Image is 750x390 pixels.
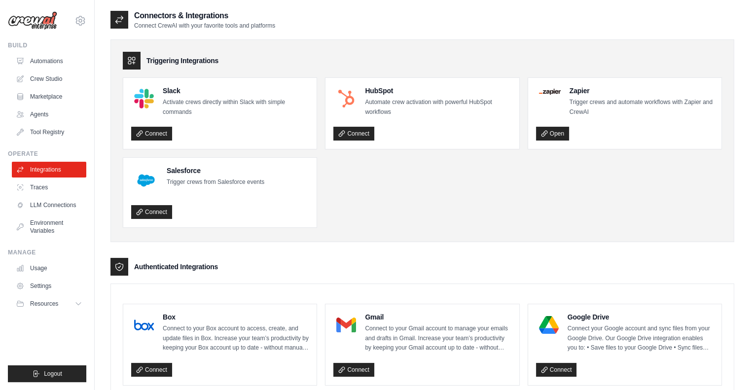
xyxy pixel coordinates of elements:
p: Activate crews directly within Slack with simple commands [163,98,309,117]
p: Automate crew activation with powerful HubSpot workflows [365,98,511,117]
a: Marketplace [12,89,86,105]
a: Usage [12,260,86,276]
a: Connect [131,205,172,219]
p: Connect to your Box account to access, create, and update files in Box. Increase your team’s prod... [163,324,309,353]
a: Open [536,127,569,141]
img: Slack Logo [134,89,154,108]
h4: Salesforce [167,166,264,176]
a: Integrations [12,162,86,177]
a: Traces [12,179,86,195]
p: Connect to your Gmail account to manage your emails and drafts in Gmail. Increase your team’s pro... [365,324,511,353]
h3: Authenticated Integrations [134,262,218,272]
h4: Zapier [570,86,714,96]
button: Logout [8,365,86,382]
div: Build [8,41,86,49]
p: Connect your Google account and sync files from your Google Drive. Our Google Drive integration e... [568,324,714,353]
a: Settings [12,278,86,294]
a: Connect [536,363,577,377]
a: Connect [333,127,374,141]
img: Gmail Logo [336,315,356,335]
img: Salesforce Logo [134,169,158,192]
p: Trigger crews from Salesforce events [167,177,264,187]
a: Connect [131,127,172,141]
div: Operate [8,150,86,158]
a: Connect [333,363,374,377]
h4: Gmail [365,312,511,322]
a: Tool Registry [12,124,86,140]
a: Connect [131,363,172,377]
a: Crew Studio [12,71,86,87]
p: Trigger crews and automate workflows with Zapier and CrewAI [570,98,714,117]
span: Logout [44,370,62,378]
h4: Box [163,312,309,322]
img: Google Drive Logo [539,315,559,335]
a: Automations [12,53,86,69]
p: Connect CrewAI with your favorite tools and platforms [134,22,275,30]
a: LLM Connections [12,197,86,213]
img: Logo [8,11,57,30]
img: HubSpot Logo [336,89,356,108]
h4: Slack [163,86,309,96]
div: Manage [8,248,86,256]
h3: Triggering Integrations [146,56,218,66]
img: Box Logo [134,315,154,335]
a: Agents [12,106,86,122]
a: Environment Variables [12,215,86,239]
span: Resources [30,300,58,308]
button: Resources [12,296,86,312]
h4: Google Drive [568,312,714,322]
h2: Connectors & Integrations [134,10,275,22]
h4: HubSpot [365,86,511,96]
img: Zapier Logo [539,89,561,95]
